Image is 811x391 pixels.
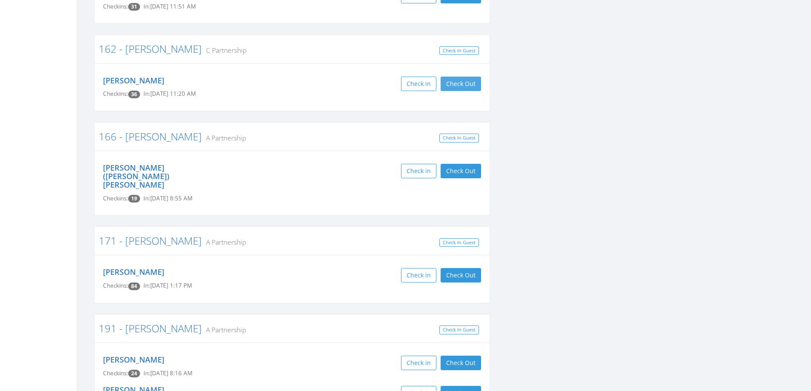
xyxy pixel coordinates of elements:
button: Check in [401,164,436,178]
a: [PERSON_NAME] [103,354,164,365]
a: Check In Guest [439,46,479,55]
span: In: [DATE] 8:16 AM [143,369,192,377]
button: Check Out [441,268,481,283]
span: Checkin count [128,195,140,203]
a: [PERSON_NAME] [103,75,164,86]
span: Checkins: [103,90,128,97]
button: Check Out [441,77,481,91]
a: 162 - [PERSON_NAME] [99,42,202,56]
a: 171 - [PERSON_NAME] [99,234,202,248]
a: [PERSON_NAME] ([PERSON_NAME]) [PERSON_NAME] [103,163,169,190]
small: A Partnership [202,325,246,334]
small: A Partnership [202,237,246,247]
span: Checkins: [103,194,128,202]
a: Check In Guest [439,325,479,334]
small: A Partnership [202,133,246,143]
span: In: [DATE] 8:55 AM [143,194,192,202]
button: Check Out [441,356,481,370]
a: [PERSON_NAME] [103,267,164,277]
span: Checkin count [128,91,140,98]
span: Checkin count [128,3,140,11]
button: Check in [401,268,436,283]
span: In: [DATE] 11:51 AM [143,3,196,10]
small: C Partnership [202,46,246,55]
span: Checkins: [103,282,128,289]
span: In: [DATE] 1:17 PM [143,282,192,289]
button: Check Out [441,164,481,178]
span: Checkin count [128,370,140,377]
a: Check In Guest [439,238,479,247]
span: Checkin count [128,283,140,290]
button: Check in [401,356,436,370]
span: Checkins: [103,369,128,377]
a: 166 - [PERSON_NAME] [99,129,202,143]
span: In: [DATE] 11:20 AM [143,90,196,97]
button: Check in [401,77,436,91]
a: 191 - [PERSON_NAME] [99,321,202,335]
span: Checkins: [103,3,128,10]
a: Check In Guest [439,134,479,143]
